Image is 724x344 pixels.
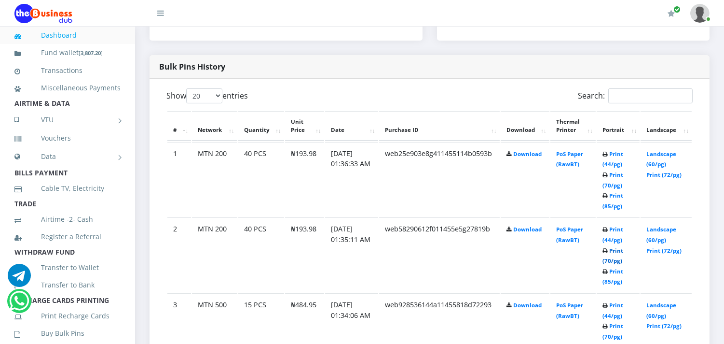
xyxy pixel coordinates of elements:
[14,108,121,132] a: VTU
[14,42,121,64] a: Fund wallet[3,807.20]
[513,150,542,158] a: Download
[646,247,682,254] a: Print (72/pg)
[556,301,583,319] a: PoS Paper (RawBT)
[192,111,237,141] th: Network: activate to sort column ascending
[159,61,225,72] strong: Bulk Pins History
[8,271,31,287] a: Chat for support
[513,301,542,309] a: Download
[167,142,191,217] td: 1
[14,24,121,46] a: Dashboard
[556,150,583,168] a: PoS Paper (RawBT)
[690,4,710,23] img: User
[238,142,284,217] td: 40 PCS
[602,171,623,189] a: Print (70/pg)
[608,88,693,103] input: Search:
[14,257,121,279] a: Transfer to Wallet
[14,226,121,248] a: Register a Referral
[501,111,549,141] th: Download: activate to sort column ascending
[602,322,623,340] a: Print (70/pg)
[14,305,121,327] a: Print Recharge Cards
[646,301,676,319] a: Landscape (60/pg)
[238,111,284,141] th: Quantity: activate to sort column ascending
[79,49,103,57] small: [ ]
[14,274,121,296] a: Transfer to Bank
[325,142,378,217] td: [DATE] 01:36:33 AM
[285,111,324,141] th: Unit Price: activate to sort column ascending
[325,217,378,292] td: [DATE] 01:35:11 AM
[10,297,29,313] a: Chat for support
[379,142,500,217] td: web25e903e8g411455114b0593b
[602,226,623,244] a: Print (44/pg)
[602,192,623,210] a: Print (85/pg)
[646,171,682,178] a: Print (72/pg)
[186,88,222,103] select: Showentries
[668,10,675,17] i: Renew/Upgrade Subscription
[602,268,623,286] a: Print (85/pg)
[285,142,324,217] td: ₦193.98
[238,217,284,292] td: 40 PCS
[14,59,121,82] a: Transactions
[379,111,500,141] th: Purchase ID: activate to sort column ascending
[646,150,676,168] a: Landscape (60/pg)
[673,6,681,13] span: Renew/Upgrade Subscription
[167,217,191,292] td: 2
[646,322,682,330] a: Print (72/pg)
[602,150,623,168] a: Print (44/pg)
[550,111,596,141] th: Thermal Printer: activate to sort column ascending
[602,301,623,319] a: Print (44/pg)
[14,177,121,200] a: Cable TV, Electricity
[192,217,237,292] td: MTN 200
[14,208,121,230] a: Airtime -2- Cash
[285,217,324,292] td: ₦193.98
[14,4,72,23] img: Logo
[513,226,542,233] a: Download
[556,226,583,244] a: PoS Paper (RawBT)
[14,77,121,99] a: Miscellaneous Payments
[167,111,191,141] th: #: activate to sort column descending
[646,226,676,244] a: Landscape (60/pg)
[81,49,101,57] b: 3,807.20
[602,247,623,265] a: Print (70/pg)
[325,111,378,141] th: Date: activate to sort column ascending
[192,142,237,217] td: MTN 200
[14,144,121,169] a: Data
[578,88,693,103] label: Search:
[14,127,121,149] a: Vouchers
[379,217,500,292] td: web58290612f011455e5g27819b
[597,111,640,141] th: Portrait: activate to sort column ascending
[641,111,692,141] th: Landscape: activate to sort column ascending
[166,88,248,103] label: Show entries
